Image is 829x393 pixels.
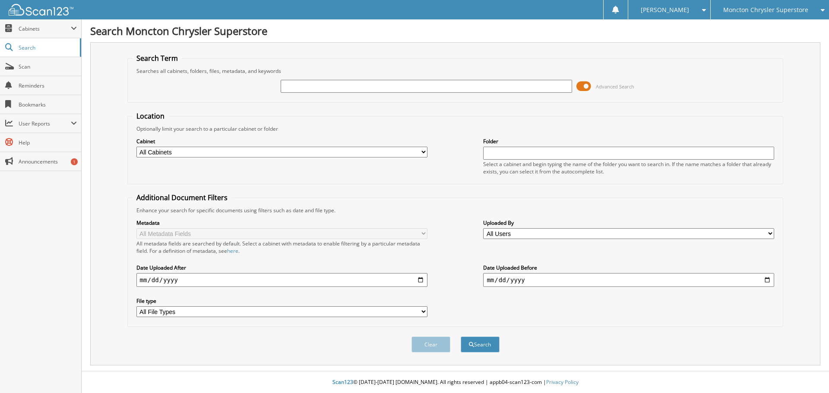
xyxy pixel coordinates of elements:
label: Metadata [136,219,427,226]
div: Enhance your search for specific documents using filters such as date and file type. [132,207,779,214]
span: Search [19,44,76,51]
input: start [136,273,427,287]
a: here [227,247,238,255]
div: All metadata fields are searched by default. Select a cabinet with metadata to enable filtering b... [136,240,427,255]
span: Scan [19,63,77,70]
button: Clear [411,336,450,352]
span: Scan123 [332,378,353,386]
legend: Location [132,111,169,121]
label: File type [136,297,427,305]
div: Select a cabinet and begin typing the name of the folder you want to search in. If the name match... [483,160,774,175]
span: Cabinets [19,25,71,32]
a: Privacy Policy [546,378,579,386]
span: User Reports [19,120,71,127]
span: Advanced Search [596,83,634,90]
legend: Search Term [132,53,182,63]
label: Date Uploaded After [136,264,427,271]
div: © [DATE]-[DATE] [DOMAIN_NAME]. All rights reserved | appb04-scan123-com | [82,372,829,393]
img: scan123-logo-white.svg [9,4,73,16]
div: 1 [71,158,78,165]
button: Search [461,336,500,352]
span: [PERSON_NAME] [641,7,689,13]
label: Date Uploaded Before [483,264,774,271]
input: end [483,273,774,287]
label: Uploaded By [483,219,774,226]
span: Announcements [19,158,77,165]
span: Bookmarks [19,101,77,108]
span: Help [19,139,77,146]
span: Reminders [19,82,77,89]
label: Cabinet [136,138,427,145]
label: Folder [483,138,774,145]
span: Moncton Chrysler Superstore [723,7,808,13]
div: Optionally limit your search to a particular cabinet or folder [132,125,779,132]
legend: Additional Document Filters [132,193,232,202]
h1: Search Moncton Chrysler Superstore [90,24,820,38]
div: Searches all cabinets, folders, files, metadata, and keywords [132,67,779,75]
